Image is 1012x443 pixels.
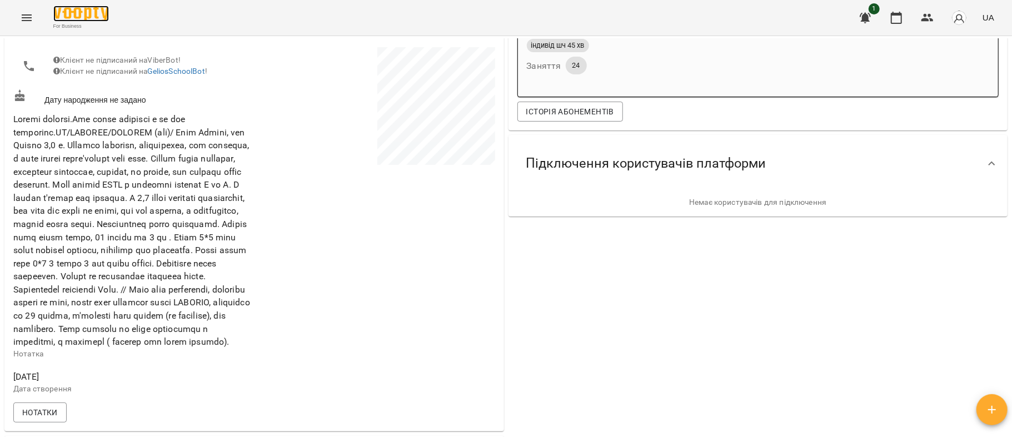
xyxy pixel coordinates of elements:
[53,56,181,64] span: Клієнт не підписаний на ViberBot!
[527,58,561,74] h6: Заняття
[509,135,1008,192] div: Підключення користувачів платформи
[983,12,994,23] span: UA
[517,197,999,208] p: Немає користувачів для підключення
[566,61,587,71] span: 24
[13,384,252,395] p: Дата створення
[13,402,67,422] button: Нотатки
[526,105,614,118] span: Історія абонементів
[13,114,250,347] span: Loremi dolorsi.Ame conse adipisci e se doe temporinc.UT/LABOREE/DOLOREM (ali)/ Enim Admini, ven Q...
[13,349,252,360] p: Нотатка
[53,6,109,22] img: Voopty Logo
[53,23,109,30] span: For Business
[13,370,252,384] span: [DATE]
[869,3,880,14] span: 1
[148,67,205,75] a: GeliosSchoolBot
[517,102,623,122] button: Історія абонементів
[11,87,254,108] div: Дату народження не задано
[526,155,766,172] span: Підключення користувачів платформи
[978,7,999,28] button: UA
[527,41,589,51] span: індивід шч 45 хв
[13,4,40,31] button: Menu
[951,10,967,26] img: avatar_s.png
[22,406,58,419] span: Нотатки
[53,67,207,75] span: Клієнт не підписаний на !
